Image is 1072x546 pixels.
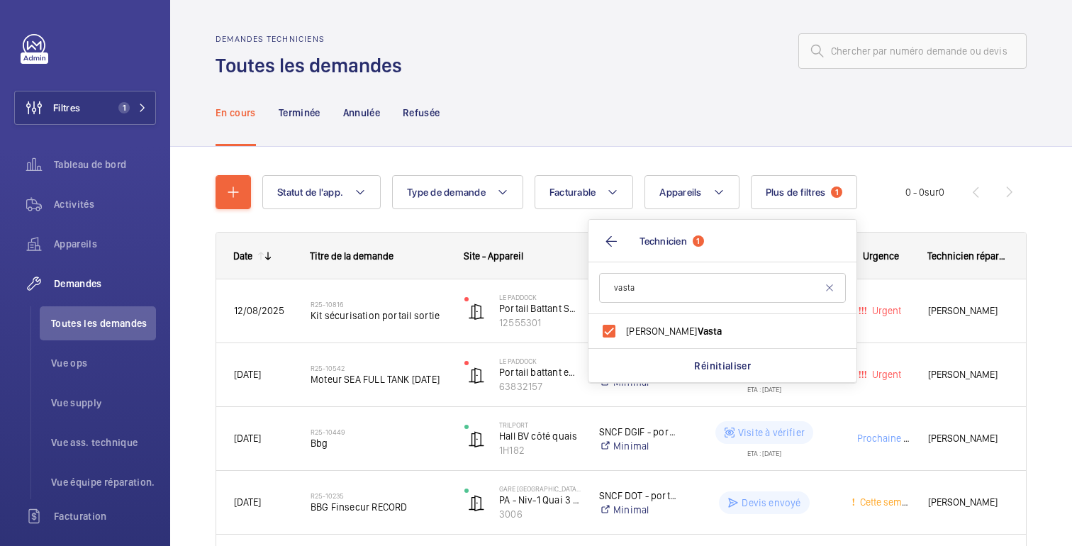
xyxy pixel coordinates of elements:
[747,449,781,457] font: ETA : [DATE]
[54,278,102,289] font: Demandes
[644,175,739,209] button: Appareils
[233,250,252,262] font: Date
[311,501,407,513] font: BBG Finsecur RECORD
[468,303,485,320] img: automatic_door.svg
[468,367,485,384] img: automatic_door.svg
[694,360,751,372] font: Réinitialiser
[392,175,523,209] button: Type de demande
[403,107,440,118] font: Refusée
[599,273,846,303] input: Trouver un technicien
[216,107,256,118] font: En cours
[925,186,939,198] font: sur
[262,175,381,209] button: Statut de l'app.
[54,511,107,522] font: Facturation
[747,385,781,394] font: ETA : [DATE]
[311,300,343,308] font: R25-10816
[872,369,901,380] font: Urgent
[588,220,856,262] button: Technicien1
[311,374,440,385] font: Moteur SEA FULL TANK [DATE]
[696,236,700,246] font: 1
[310,250,393,262] font: Titre de la demande
[54,199,94,210] font: Activités
[928,369,998,380] font: [PERSON_NAME]
[860,496,920,508] font: Cette semaine
[234,496,261,508] font: [DATE]
[234,433,261,444] font: [DATE]
[311,491,344,500] font: R25-10235
[499,381,542,392] font: 63832157
[343,107,380,118] font: Annulée
[279,107,320,118] font: Terminée
[407,186,486,198] font: Type de demande
[311,428,345,436] font: R25-10449
[549,186,596,198] font: Facturable
[928,433,998,444] font: [PERSON_NAME]
[14,91,156,125] button: Filtres1
[311,310,440,321] font: Kit sécurisation portail sortie
[499,508,523,520] font: 3006
[51,437,138,448] font: Vue ass. technique
[499,367,591,378] font: Portail battant entrée
[928,496,998,508] font: [PERSON_NAME]
[54,159,126,170] font: Tableau de bord
[939,186,944,198] font: 0
[468,430,485,447] img: automatic_door.svg
[277,186,343,198] font: Statut de l'app.
[751,175,858,209] button: Plus de filtres1
[468,494,485,511] img: automatic_door.svg
[835,187,839,197] font: 1
[626,325,697,337] font: [PERSON_NAME]
[234,369,261,380] font: [DATE]
[51,357,87,369] font: Vue ops
[738,427,805,438] font: Visite à vérifier
[216,34,325,44] font: Demandes techniciens
[499,317,541,328] font: 12555301
[613,504,649,516] font: Minimal
[234,305,284,316] font: 12/08/2025
[499,484,632,493] font: Gare [GEOGRAPHIC_DATA] Chessy - PA DOT
[499,420,528,429] font: TRILPORT
[599,490,743,501] font: SNCF DOT - portes automatiques
[499,494,786,506] font: PA - Niv-1 Quai 3 Zone Eurostar - repère F - 008547K-P-2-94-0-35
[659,186,701,198] font: Appareils
[464,250,523,262] font: Site - Appareil
[927,250,1021,262] font: Technicien réparateur
[499,293,537,301] font: Le Paddock
[499,445,525,456] font: 1H182
[798,33,1027,69] input: Chercher par numéro demande ou devis
[499,430,577,442] font: Hall BV côté quais
[311,438,328,449] font: Bbg
[499,357,537,365] font: Le Paddock
[51,397,102,408] font: Vue supply
[599,439,677,453] a: Minimal
[766,186,826,198] font: Plus de filtres
[613,440,649,452] font: Minimal
[742,497,800,508] font: Devis envoyé
[51,477,155,488] font: Vue équipe réparation.
[905,186,925,198] font: 0 - 0
[872,305,901,316] font: Urgent
[499,303,591,314] font: Portail Battant Sortie
[54,238,97,250] font: Appareils
[53,102,80,113] font: Filtres
[613,377,649,388] font: Minimal
[857,433,927,444] font: Prochaine visite
[928,305,998,316] font: [PERSON_NAME]
[216,53,402,77] font: Toutes les demandes
[640,235,687,247] font: Technicien
[599,426,746,438] font: SNCF DGIF - portes automatiques
[863,250,899,262] font: Urgence
[599,503,677,517] a: Minimal
[698,325,722,337] font: Vasta
[51,318,147,329] font: Toutes les demandes
[311,364,345,372] font: R25-10542
[535,175,634,209] button: Facturable
[123,103,126,113] font: 1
